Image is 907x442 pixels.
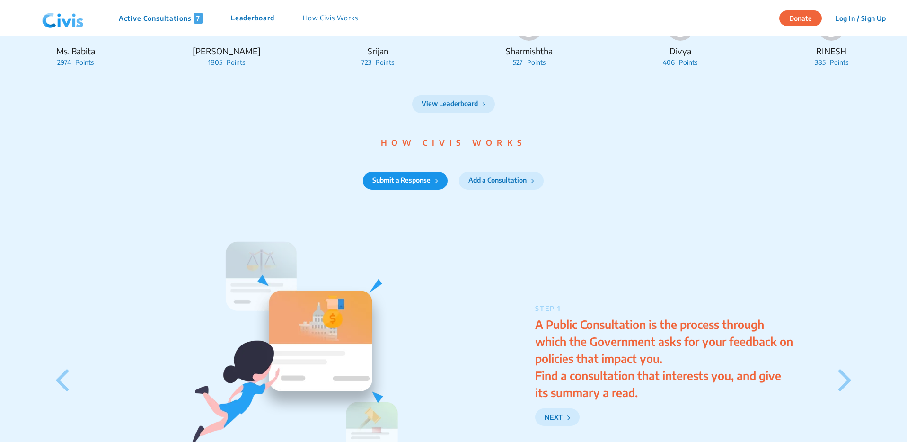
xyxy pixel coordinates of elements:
p: 406 Points [605,57,756,68]
img: navlogo.png [38,4,88,33]
p: HOW CIVIS WORKS [45,137,862,149]
p: 723 Points [302,57,454,68]
span: 7 [194,13,203,24]
p: How Civis Works [303,13,358,24]
a: Donate [779,13,829,22]
p: 1805 Points [151,57,303,68]
p: 527 Points [454,57,605,68]
button: NEXT [535,408,580,426]
p: Leaderboard [231,13,274,24]
p: Active Consultations [119,13,203,24]
button: Add a Consultation [459,172,544,190]
button: Donate [779,10,822,26]
p: [PERSON_NAME] [151,44,303,57]
p: Sharmishtha [454,44,605,57]
button: View Leaderboard [412,95,495,113]
button: Log In / Sign Up [829,11,892,26]
button: Submit a Response [363,172,448,190]
p: STEP 1 [535,304,862,313]
p: Srijan [302,44,454,57]
li: Find a consultation that interests you, and give its summary a read. [535,367,796,401]
p: Divya [605,44,756,57]
li: A Public Consultation is the process through which the Government asks for your feedback on polic... [535,316,796,367]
